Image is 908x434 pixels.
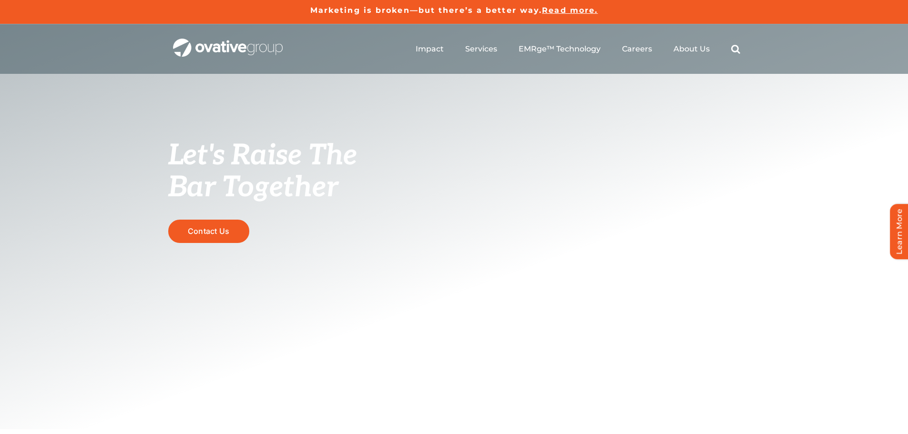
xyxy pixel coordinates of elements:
[168,220,249,243] a: Contact Us
[542,6,598,15] a: Read more.
[416,44,444,54] a: Impact
[173,38,283,47] a: OG_Full_horizontal_WHT
[168,171,338,205] span: Bar Together
[731,44,740,54] a: Search
[416,34,740,64] nav: Menu
[465,44,497,54] a: Services
[168,139,357,173] span: Let's Raise The
[519,44,601,54] a: EMRge™ Technology
[188,227,229,236] span: Contact Us
[310,6,542,15] a: Marketing is broken—but there’s a better way.
[673,44,710,54] a: About Us
[622,44,652,54] a: Careers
